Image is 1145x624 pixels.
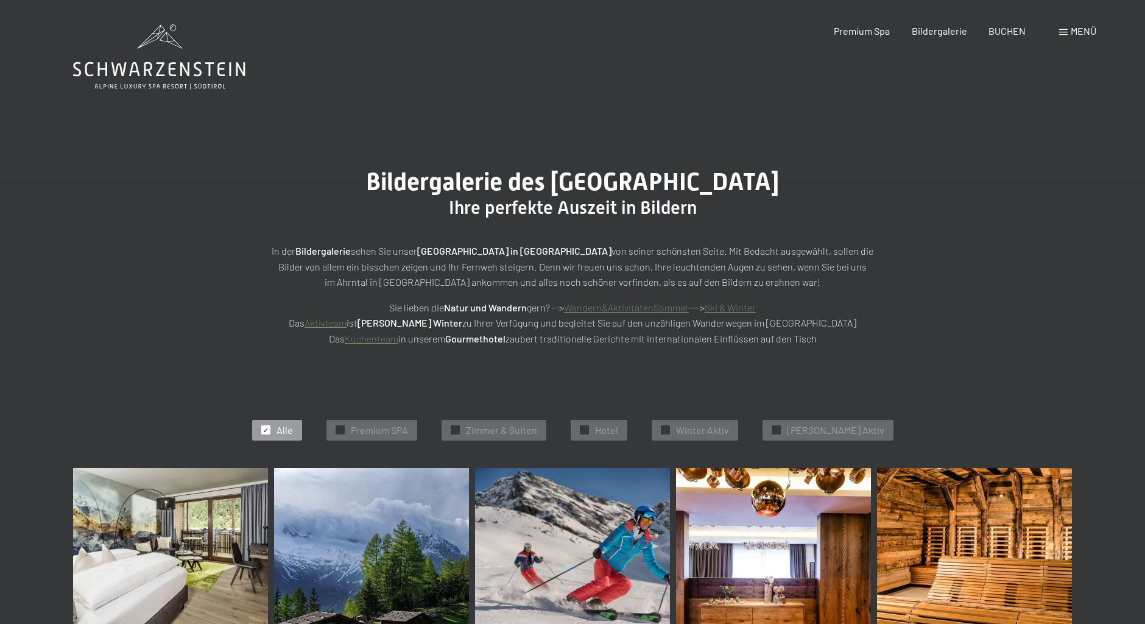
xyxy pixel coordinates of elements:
[351,424,408,437] span: Premium SPA
[988,25,1026,37] a: BUCHEN
[295,245,351,257] strong: Bildergalerie
[305,317,347,328] a: Aktivteam
[345,333,398,344] a: Küchenteam
[444,302,527,313] strong: Natur und Wandern
[73,468,268,624] img: Bildergalerie
[582,426,587,434] span: ✓
[268,243,877,290] p: In der sehen Sie unser von seiner schönsten Seite. Mit Bedacht ausgewählt, sollen die Bilder von ...
[268,300,877,347] p: Sie lieben die gern? --> ---> Das ist zu Ihrer Verfügung und begleitet Sie auf den unzähligen Wan...
[453,426,457,434] span: ✓
[358,317,462,328] strong: [PERSON_NAME] Winter
[449,197,697,218] span: Ihre perfekte Auszeit in Bildern
[445,333,506,344] strong: Gourmethotel
[277,424,293,437] span: Alle
[475,468,670,624] img: Bildergalerie
[1071,25,1096,37] span: Menü
[663,426,668,434] span: ✓
[595,424,618,437] span: Hotel
[564,302,689,313] a: Wandern&AktivitätenSommer
[705,302,756,313] a: Ski & Winter
[263,426,268,434] span: ✓
[337,426,342,434] span: ✓
[466,424,537,437] span: Zimmer & Suiten
[787,424,884,437] span: [PERSON_NAME] Aktiv
[366,168,779,196] span: Bildergalerie des [GEOGRAPHIC_DATA]
[773,426,778,434] span: ✓
[417,245,611,257] strong: [GEOGRAPHIC_DATA] in [GEOGRAPHIC_DATA]
[912,25,967,37] a: Bildergalerie
[676,424,729,437] span: Winter Aktiv
[834,25,890,37] a: Premium Spa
